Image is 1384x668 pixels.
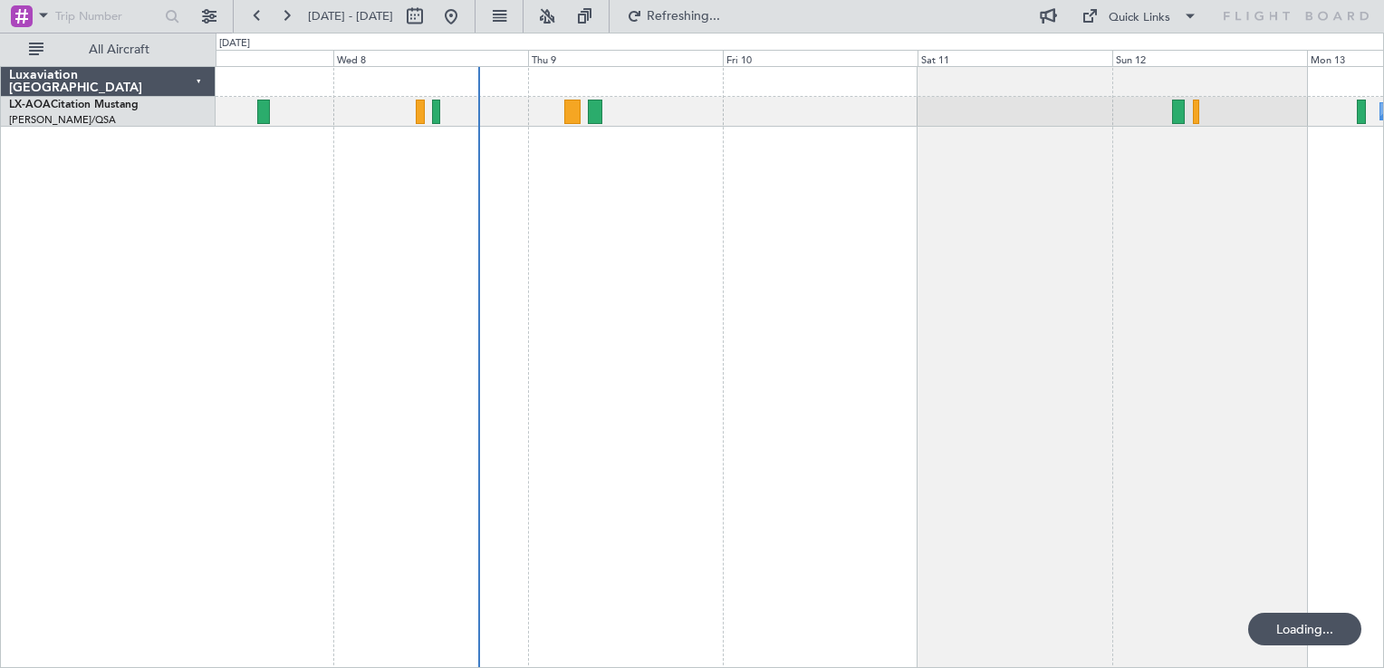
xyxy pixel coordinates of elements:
[1248,613,1361,645] div: Loading...
[219,36,250,52] div: [DATE]
[1072,2,1206,31] button: Quick Links
[308,8,393,24] span: [DATE] - [DATE]
[619,2,727,31] button: Refreshing...
[20,35,197,64] button: All Aircraft
[1109,9,1170,27] div: Quick Links
[9,100,139,110] a: LX-AOACitation Mustang
[1112,50,1307,66] div: Sun 12
[9,113,116,127] a: [PERSON_NAME]/QSA
[528,50,723,66] div: Thu 9
[333,50,528,66] div: Wed 8
[139,50,333,66] div: Tue 7
[918,50,1112,66] div: Sat 11
[723,50,918,66] div: Fri 10
[55,3,159,30] input: Trip Number
[646,10,722,23] span: Refreshing...
[47,43,191,56] span: All Aircraft
[9,100,51,110] span: LX-AOA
